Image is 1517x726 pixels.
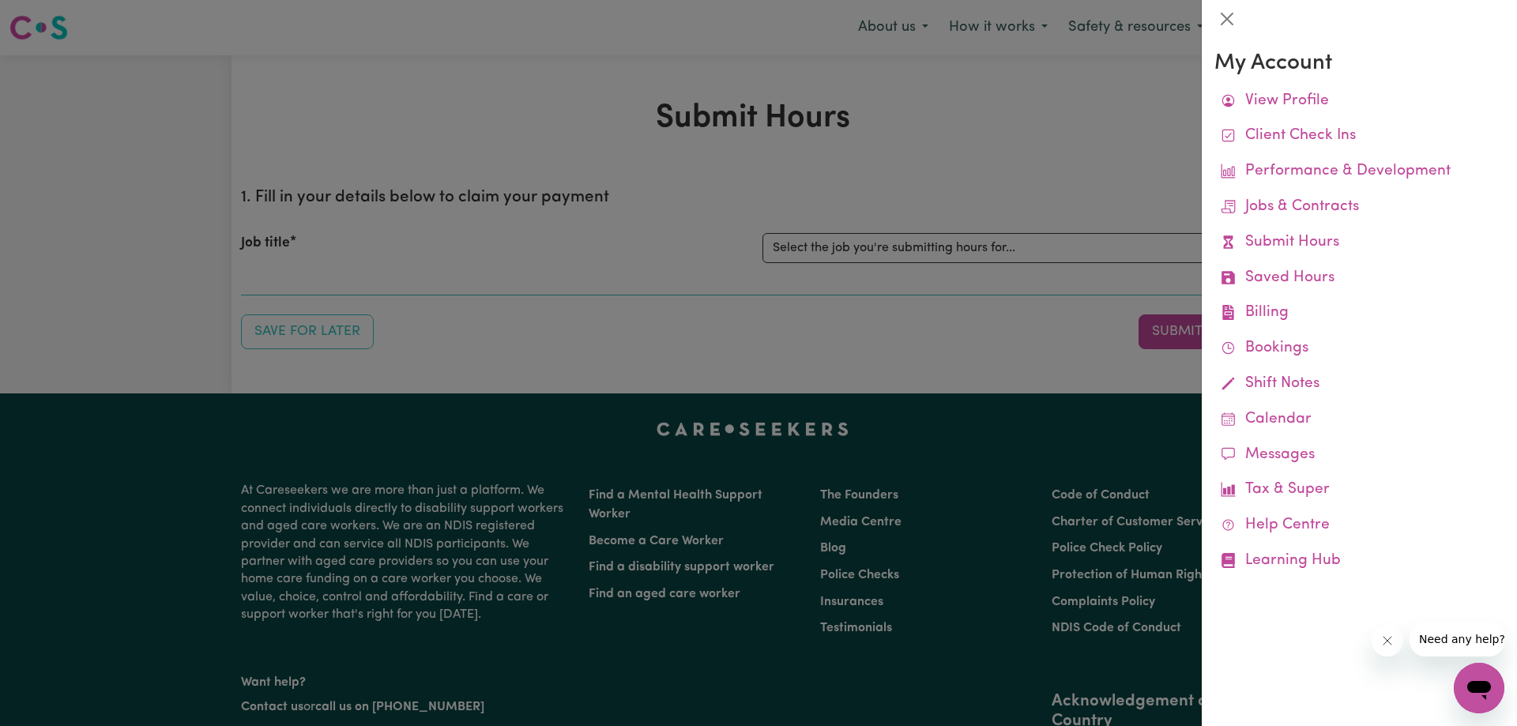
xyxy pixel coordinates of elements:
[1454,663,1504,713] iframe: Button to launch messaging window
[1214,438,1504,473] a: Messages
[1214,225,1504,261] a: Submit Hours
[1410,622,1504,656] iframe: Message from company
[1214,331,1504,367] a: Bookings
[1214,472,1504,508] a: Tax & Super
[1214,261,1504,296] a: Saved Hours
[1214,51,1504,77] h3: My Account
[1214,118,1504,154] a: Client Check Ins
[9,11,96,24] span: Need any help?
[1214,84,1504,119] a: View Profile
[1214,508,1504,544] a: Help Centre
[1214,367,1504,402] a: Shift Notes
[1214,544,1504,579] a: Learning Hub
[1214,6,1240,32] button: Close
[1214,190,1504,225] a: Jobs & Contracts
[1372,625,1403,656] iframe: Close message
[1214,154,1504,190] a: Performance & Development
[1214,295,1504,331] a: Billing
[1214,402,1504,438] a: Calendar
